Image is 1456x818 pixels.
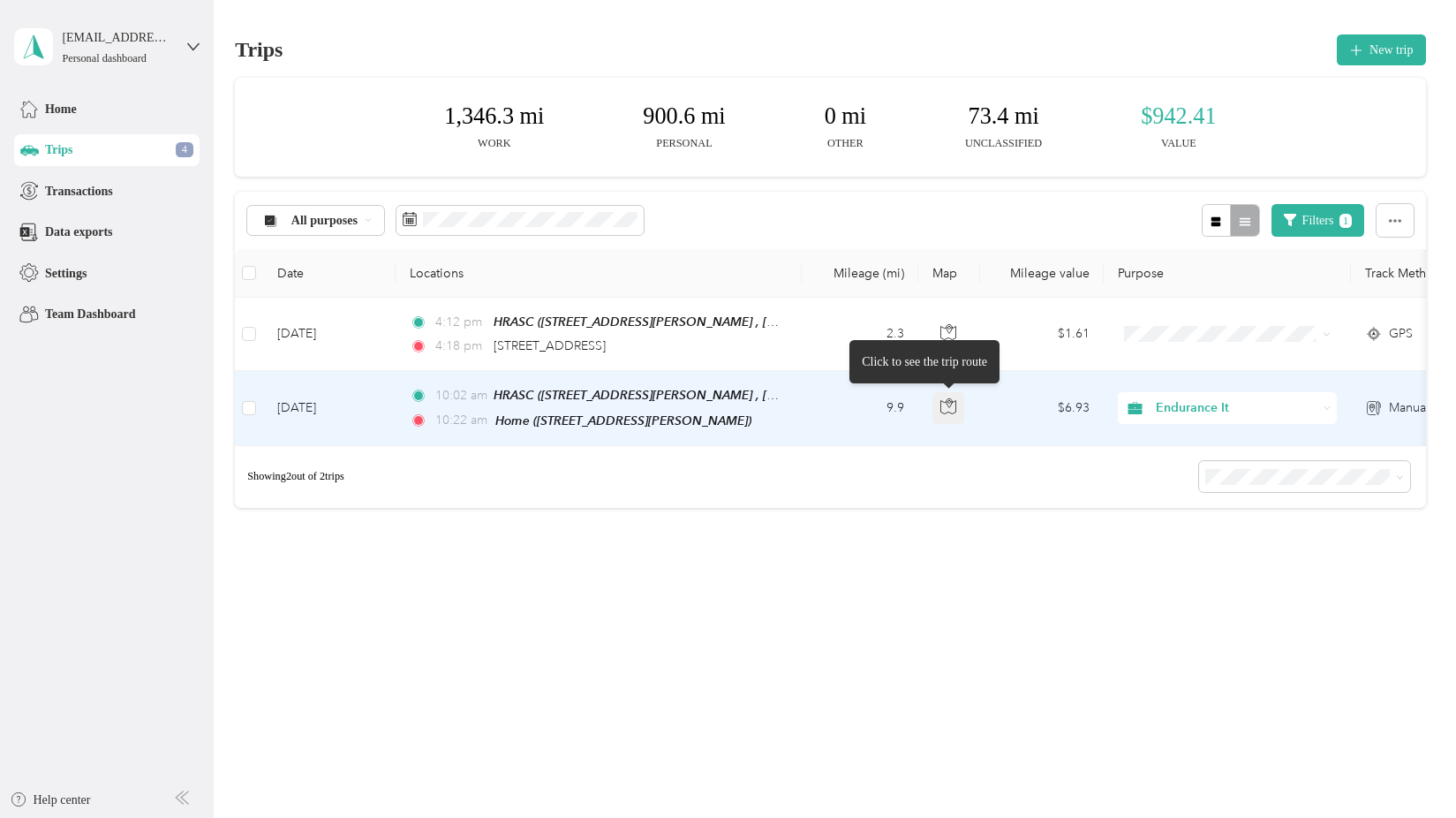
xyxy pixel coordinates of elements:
span: Manual [1389,398,1429,418]
td: 2.3 [802,298,918,371]
td: $6.93 [980,371,1104,445]
span: HRASC ([STREET_ADDRESS][PERSON_NAME] , [GEOGRAPHIC_DATA], [GEOGRAPHIC_DATA]) [494,388,1021,403]
button: New trip [1337,34,1425,65]
p: Personal [656,136,712,152]
td: [DATE] [263,371,396,445]
th: Date [263,249,396,298]
span: Data exports [45,223,113,241]
h1: Trips [235,41,283,59]
div: Click to see the trip route [849,340,1000,383]
th: Map [918,249,980,298]
span: Home [45,100,77,118]
span: $942.41 [1141,102,1216,131]
span: GPS [1389,324,1413,344]
span: 10:22 am [435,411,487,430]
td: $1.61 [980,298,1104,371]
span: 4 [176,142,193,158]
th: Purpose [1104,249,1351,298]
button: Filters1 [1271,204,1364,237]
td: [DATE] [263,298,396,371]
span: Trips [45,140,73,159]
span: Home ([STREET_ADDRESS][PERSON_NAME]) [495,413,751,428]
span: 73.4 mi [969,102,1039,131]
span: Settings [45,264,87,283]
span: 1 [1339,214,1351,228]
span: 10:02 am [435,386,486,405]
span: Team Dashboard [45,305,136,323]
span: [STREET_ADDRESS] [494,338,606,353]
span: Transactions [45,182,113,201]
th: Mileage (mi) [802,249,918,298]
td: 9.9 [802,371,918,445]
button: Help center [10,791,91,809]
span: 4:18 pm [435,337,486,356]
p: Other [827,136,864,152]
p: Work [478,136,510,152]
span: HRASC ([STREET_ADDRESS][PERSON_NAME] , [GEOGRAPHIC_DATA], [GEOGRAPHIC_DATA]) [494,314,1021,329]
th: Locations [396,249,802,298]
span: Showing 2 out of 2 trips [235,469,344,485]
iframe: Everlance-gr Chat Button Frame [1357,719,1456,818]
th: Mileage value [980,249,1104,298]
span: Endurance It [1156,398,1317,418]
span: 0 mi [825,102,866,131]
div: Personal dashboard [62,53,147,64]
div: [EMAIL_ADDRESS][DOMAIN_NAME] [62,28,172,47]
span: 1,346.3 mi [444,102,544,131]
span: 4:12 pm [435,313,486,332]
span: All purposes [291,215,358,227]
span: 900.6 mi [643,102,725,131]
p: Value [1161,136,1196,152]
p: Unclassified [965,136,1042,152]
